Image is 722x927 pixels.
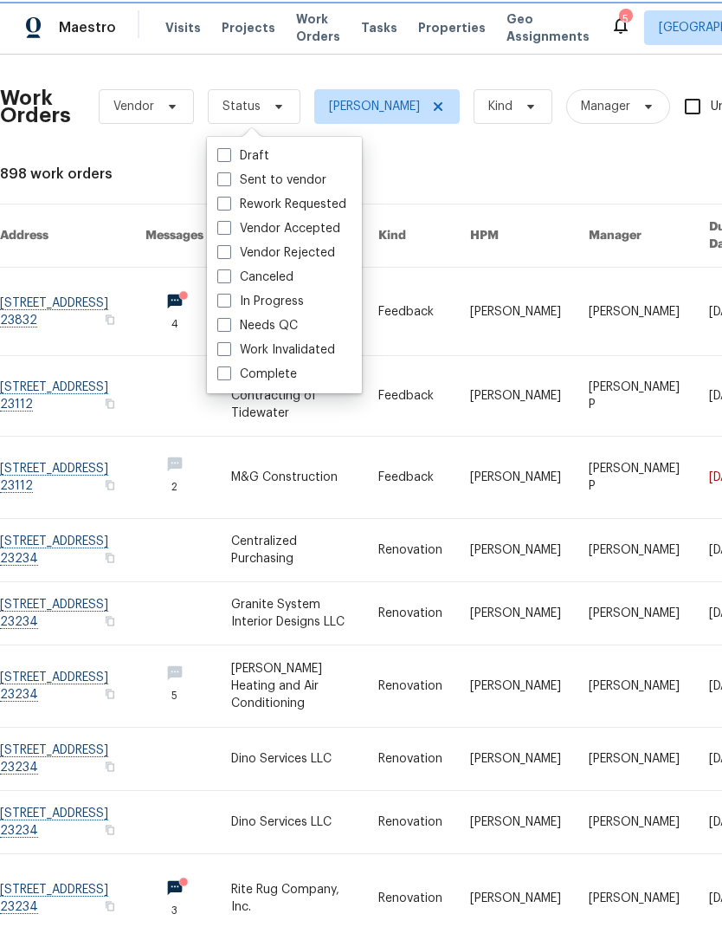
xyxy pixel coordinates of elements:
td: Feedback [364,356,456,437]
button: Copy Address [102,686,118,702]
td: Centralized Purchasing [217,519,364,582]
td: Feedback [364,437,456,519]
span: Maestro [59,19,116,36]
span: Status [222,98,261,115]
td: Renovation [364,728,456,791]
td: Renovation [364,791,456,854]
td: Renovation [364,582,456,645]
td: [PERSON_NAME] [456,645,575,728]
span: Tasks [361,22,397,34]
span: Kind [488,98,512,115]
td: [PERSON_NAME] [456,356,575,437]
label: In Progress [217,293,304,310]
td: [PERSON_NAME] [456,582,575,645]
span: Visits [165,19,201,36]
button: Copy Address [102,550,118,566]
button: Copy Address [102,898,118,914]
th: Kind [364,204,456,268]
label: Rework Requested [217,196,346,213]
td: Renovation [364,645,456,728]
td: Dino Services LLC [217,791,364,854]
th: Messages [132,204,217,268]
td: [PERSON_NAME] [456,437,575,519]
span: Projects [222,19,275,36]
td: [PERSON_NAME] [456,519,575,582]
button: Copy Address [102,477,118,493]
td: [PERSON_NAME] [575,268,695,356]
label: Vendor Accepted [217,220,340,237]
td: Renovation [364,519,456,582]
td: [PERSON_NAME] [575,645,695,728]
td: [PERSON_NAME] [575,791,695,854]
td: [PERSON_NAME] P [575,437,695,519]
span: Geo Assignments [506,10,590,45]
button: Copy Address [102,822,118,838]
span: Properties [418,19,486,36]
div: 5 [619,10,631,28]
span: Vendor [113,98,154,115]
button: Copy Address [102,759,118,775]
td: [PERSON_NAME] [456,791,575,854]
button: Copy Address [102,396,118,412]
label: Work Invalidated [217,341,335,359]
td: Feedback [364,268,456,356]
td: Dino Services LLC [217,728,364,791]
td: First Class Contracting of Tidewater [217,356,364,437]
label: Draft [217,147,269,165]
label: Complete [217,366,297,383]
label: Needs QC [217,317,298,334]
th: Manager [575,204,695,268]
span: Work Orders [296,10,340,45]
td: [PERSON_NAME] [456,268,575,356]
button: Copy Address [102,613,118,629]
td: [PERSON_NAME] [456,728,575,791]
td: [PERSON_NAME] [575,519,695,582]
th: HPM [456,204,575,268]
label: Sent to vendor [217,172,326,189]
button: Copy Address [102,312,118,327]
td: M&G Construction [217,437,364,519]
span: [PERSON_NAME] [329,98,420,115]
label: Vendor Rejected [217,244,335,262]
td: [PERSON_NAME] P [575,356,695,437]
td: Granite System Interior Designs LLC [217,582,364,645]
td: [PERSON_NAME] [575,728,695,791]
td: [PERSON_NAME] Heating and Air Conditioning [217,645,364,728]
td: [PERSON_NAME] [575,582,695,645]
span: Manager [581,98,630,115]
label: Canceled [217,269,293,286]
